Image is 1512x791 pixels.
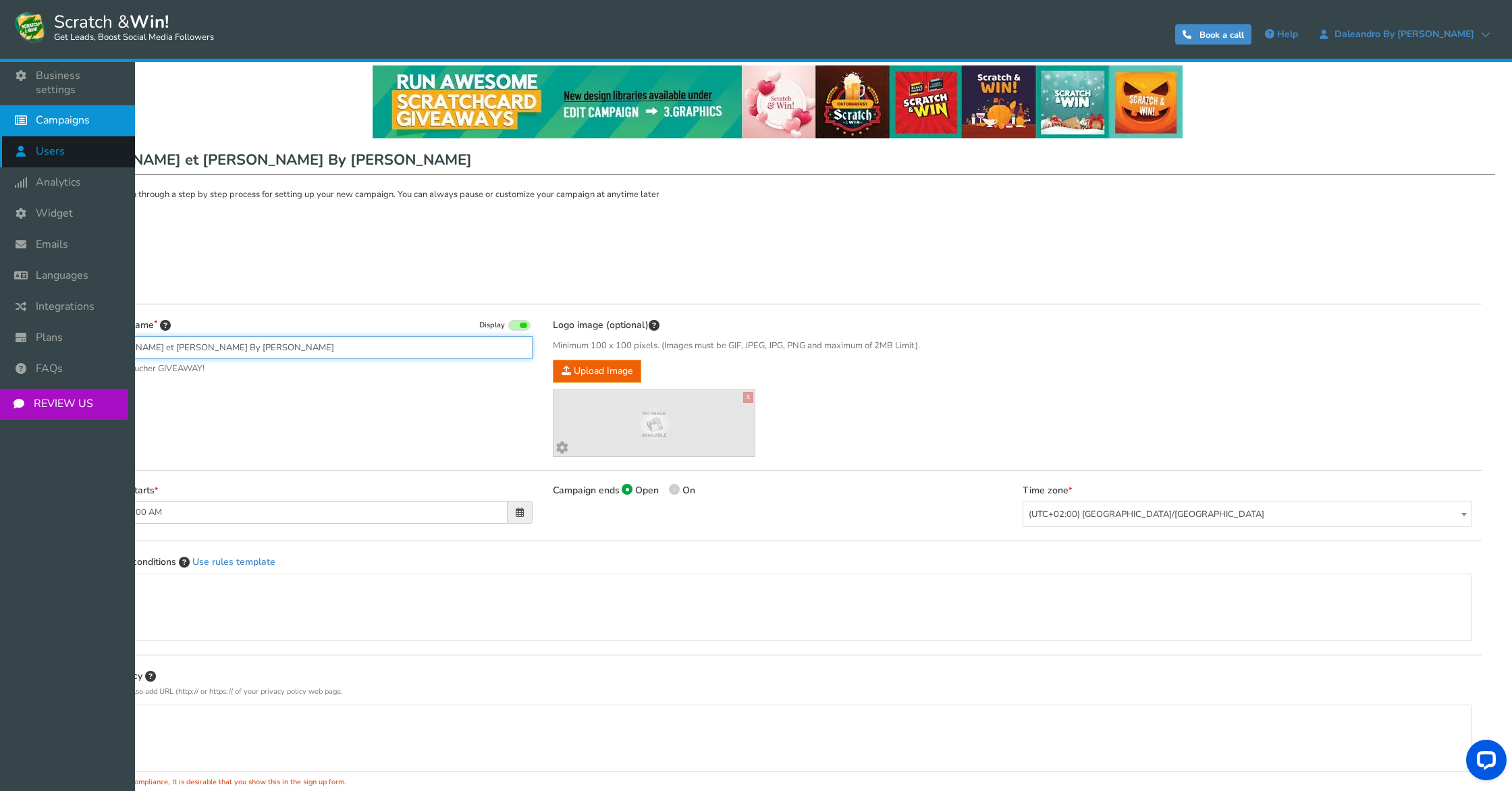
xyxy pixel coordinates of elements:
[13,10,47,44] img: Scratch and Win
[682,484,695,497] span: On
[743,392,754,403] a: X
[373,65,1183,138] img: festival-poster-2020.webp
[84,686,343,697] small: You can also add URL (http:// or https:// of your privacy policy web page.
[1258,24,1305,45] a: Help
[47,10,214,44] span: Scratch &
[1175,24,1251,45] a: Book a call
[36,175,81,190] span: Analytics
[1023,501,1471,528] span: (UTC+02:00) Europe/Paris
[36,144,65,159] span: Users
[176,555,192,570] span: Enter the Terms and Conditions of your campaign
[553,485,620,497] label: Campaign ends
[13,10,214,44] a: Scratch &Win! Get Leads, Boost Social Media Followers
[192,555,275,568] a: Use rules template
[98,581,1457,635] div: Éditeur de texte enrichi, campaign_terms
[59,188,1495,202] p: Cool. Let's take you through a step by step process for setting up your new campaign. You can alw...
[1023,485,1072,497] label: Time zone
[1023,501,1471,527] span: (UTC+02:00) Europe/Paris
[54,32,214,43] small: Get Leads, Boost Social Media Followers
[96,777,346,787] small: For GDPR compliance, It is desirable that you show this in the sign up form.
[36,113,90,128] span: Campaigns
[1455,734,1512,791] iframe: LiveChat chat widget
[635,484,659,497] span: Open
[130,10,169,34] strong: Win!
[649,319,659,333] span: This image will be displayed on top of your contest screen. You can upload & preview different im...
[34,397,93,411] span: REVIEW US
[84,362,533,376] span: E.g. $200 Voucher GIVEAWAY!
[553,318,659,333] label: Logo image (optional)
[36,300,94,314] span: Integrations
[98,712,1457,766] div: Éditeur de texte enrichi, campaign_privacy
[84,555,275,570] label: Terms and conditions
[479,321,505,331] span: Display
[36,69,122,97] span: Business settings
[553,339,1002,353] span: Minimum 100 x 100 pixels. (Images must be GIF, JPEG, JPG, PNG and maximum of 2MB Limit).
[36,362,63,376] span: FAQs
[36,331,63,345] span: Plans
[1199,29,1244,41] span: Book a call
[36,238,68,252] span: Emails
[59,148,1495,175] h1: [PERSON_NAME] et [PERSON_NAME] By [PERSON_NAME]
[36,207,73,221] span: Widget
[142,670,156,684] span: Enter the Privacy Policy of your campaign
[36,269,88,283] span: Languages
[1328,29,1481,40] span: Daleandro by [PERSON_NAME]
[1277,28,1298,40] span: Help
